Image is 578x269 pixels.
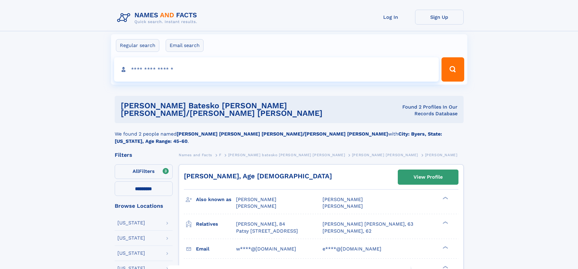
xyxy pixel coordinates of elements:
[117,236,145,240] div: [US_STATE]
[179,151,212,159] a: Names and Facts
[323,203,363,209] span: [PERSON_NAME]
[115,152,173,158] div: Filters
[115,10,202,26] img: Logo Names and Facts
[196,219,236,229] h3: Relatives
[425,153,458,157] span: [PERSON_NAME]
[367,10,415,25] a: Log In
[114,57,439,82] input: search input
[352,153,418,157] span: [PERSON_NAME] [PERSON_NAME]
[184,172,332,180] a: [PERSON_NAME], Age [DEMOGRAPHIC_DATA]
[117,251,145,256] div: [US_STATE]
[196,194,236,205] h3: Also known as
[196,244,236,254] h3: Email
[133,168,139,174] span: All
[115,131,442,144] b: City: Byers, State: [US_STATE], Age Range: 45-60
[177,131,388,137] b: [PERSON_NAME] [PERSON_NAME] [PERSON_NAME]/[PERSON_NAME] [PERSON_NAME]
[398,170,458,184] a: View Profile
[115,123,464,145] div: We found 2 people named with .
[441,265,448,269] div: ❯
[228,153,345,157] span: [PERSON_NAME] batesko [PERSON_NAME] [PERSON_NAME]
[166,39,204,52] label: Email search
[219,153,221,157] span: F
[219,151,221,159] a: F
[228,151,345,159] a: [PERSON_NAME] batesko [PERSON_NAME] [PERSON_NAME]
[236,221,285,227] a: [PERSON_NAME], 84
[441,196,448,200] div: ❯
[352,151,418,159] a: [PERSON_NAME] [PERSON_NAME]
[441,245,448,249] div: ❯
[415,10,464,25] a: Sign Up
[441,221,448,225] div: ❯
[323,197,363,202] span: [PERSON_NAME]
[236,203,276,209] span: [PERSON_NAME]
[441,57,464,82] button: Search Button
[414,170,443,184] div: View Profile
[115,203,173,209] div: Browse Locations
[386,104,458,117] div: Found 2 Profiles In Our Records Database
[236,197,276,202] span: [PERSON_NAME]
[117,220,145,225] div: [US_STATE]
[121,102,386,117] h1: [PERSON_NAME] batesko [PERSON_NAME] [PERSON_NAME]/[PERSON_NAME] [PERSON_NAME]
[236,228,298,234] a: Patsy [STREET_ADDRESS]
[323,228,371,234] a: [PERSON_NAME], 62
[116,39,159,52] label: Regular search
[323,221,413,227] a: [PERSON_NAME] [PERSON_NAME], 63
[115,164,173,179] label: Filters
